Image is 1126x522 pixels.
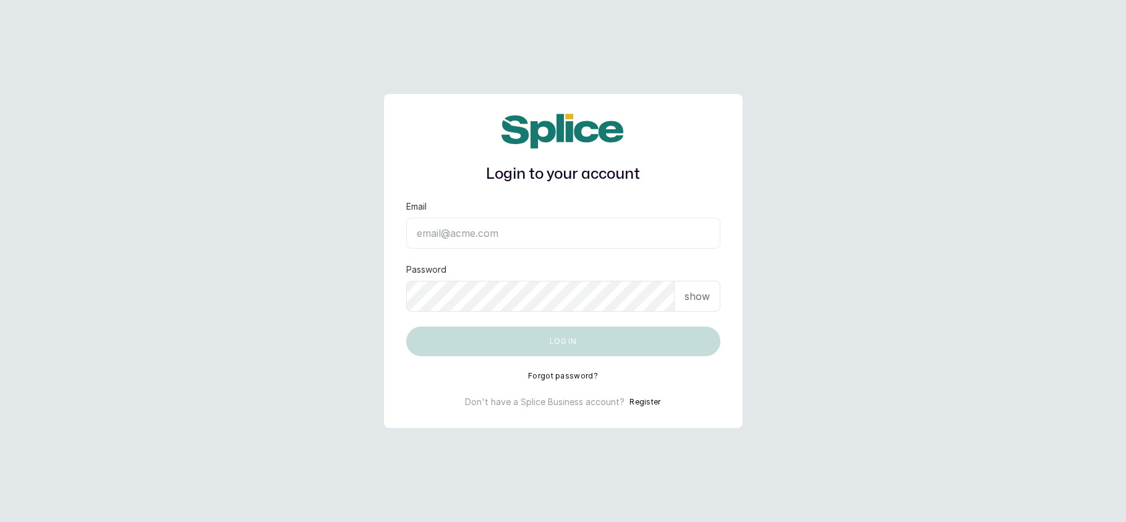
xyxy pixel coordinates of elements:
[406,163,720,186] h1: Login to your account
[528,371,598,381] button: Forgot password?
[629,396,660,408] button: Register
[406,200,427,213] label: Email
[406,263,446,276] label: Password
[465,396,625,408] p: Don't have a Splice Business account?
[406,327,720,356] button: Log in
[685,289,710,304] p: show
[406,218,720,249] input: email@acme.com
